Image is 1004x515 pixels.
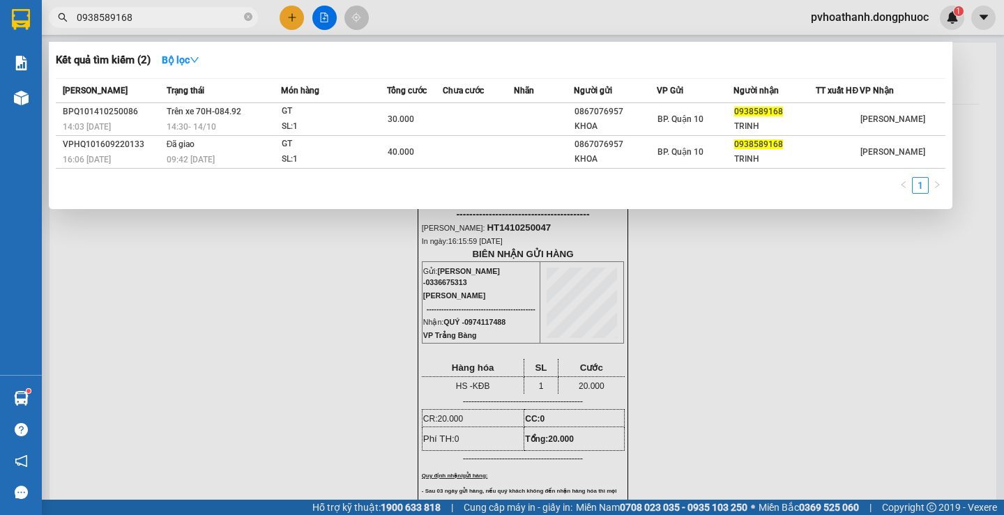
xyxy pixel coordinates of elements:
strong: ĐỒNG PHƯỚC [110,8,191,20]
div: GT [282,104,386,119]
span: down [190,55,199,65]
span: 01 Võ Văn Truyện, KP.1, Phường 2 [110,42,192,59]
span: ----------------------------------------- [38,75,171,86]
span: left [899,180,908,189]
div: SL: 1 [282,152,386,167]
span: Tổng cước [387,86,427,95]
span: message [15,486,28,499]
div: 0867076957 [575,137,656,152]
sup: 1 [26,389,31,393]
span: 14:30 - 14/10 [167,122,216,132]
span: TT xuất HĐ [816,86,858,95]
span: question-circle [15,423,28,436]
div: VPHQ101609220133 [63,137,162,152]
input: Tìm tên, số ĐT hoặc mã đơn [77,10,241,25]
div: TRINH [734,152,816,167]
span: Bến xe [GEOGRAPHIC_DATA] [110,22,188,40]
li: Next Page [929,177,945,194]
span: VP Nhận [860,86,894,95]
span: 09:42 [DATE] [167,155,215,164]
span: Chưa cước [443,86,484,95]
span: Nhãn [514,86,534,95]
span: close-circle [244,13,252,21]
div: KHOA [575,119,656,134]
img: logo-vxr [12,9,30,30]
span: close-circle [244,11,252,24]
span: 0938589168 [734,139,783,149]
span: 30.000 [388,114,414,124]
li: Previous Page [895,177,912,194]
button: right [929,177,945,194]
div: 0867076957 [575,105,656,119]
span: Hotline: 19001152 [110,62,171,70]
h3: Kết quả tìm kiếm ( 2 ) [56,53,151,68]
span: [PERSON_NAME] [860,147,925,157]
strong: Bộ lọc [162,54,199,66]
button: Bộ lọcdown [151,49,211,71]
span: search [58,13,68,22]
span: 16:06 [DATE] [63,155,111,164]
span: BP. Quận 10 [657,114,703,124]
span: Người gửi [574,86,612,95]
span: right [933,180,941,189]
span: 16:15:59 [DATE] [31,101,85,109]
div: BPQ101410250086 [63,105,162,119]
button: left [895,177,912,194]
span: Người nhận [733,86,779,95]
span: 40.000 [388,147,414,157]
span: notification [15,454,28,468]
span: [PERSON_NAME] [860,114,925,124]
img: warehouse-icon [14,391,29,406]
span: HT1410250047 [70,89,134,99]
span: BP. Quận 10 [657,147,703,157]
span: [PERSON_NAME] [63,86,128,95]
img: solution-icon [14,56,29,70]
span: VP Gửi [657,86,683,95]
span: Trạng thái [167,86,204,95]
span: [PERSON_NAME]: [4,90,133,98]
div: KHOA [575,152,656,167]
li: 1 [912,177,929,194]
div: GT [282,137,386,152]
img: logo [5,8,67,70]
span: Trên xe 70H-084.92 [167,107,241,116]
span: 0938589168 [734,107,783,116]
span: Đã giao [167,139,195,149]
a: 1 [913,178,928,193]
span: In ngày: [4,101,85,109]
span: 14:03 [DATE] [63,122,111,132]
div: TRINH [734,119,816,134]
span: Món hàng [281,86,319,95]
img: warehouse-icon [14,91,29,105]
div: SL: 1 [282,119,386,134]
